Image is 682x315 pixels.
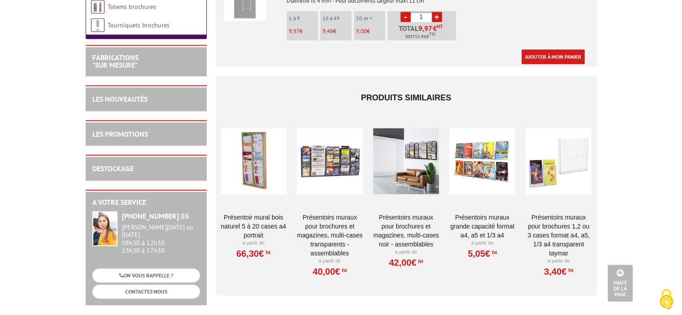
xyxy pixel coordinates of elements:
[92,268,200,282] a: ON VOUS RAPPELLE ?
[108,3,156,11] a: Totems brochures
[389,260,423,265] a: 42,00€HT
[468,251,497,256] a: 5,05€HT
[322,27,333,35] span: 9,48
[122,224,200,239] div: [PERSON_NAME][DATE] au [DATE]
[92,164,134,173] a: DESTOCKAGE
[221,213,287,240] a: Présentoir Mural Bois naturel 5 à 20 cases A4 Portrait
[449,213,515,240] a: PRÉSENTOIRS MURAUX GRANDE CAPACITÉ FORMAT A4, A5 ET 1/3 A4
[449,240,515,247] p: À partir de
[108,21,169,29] a: Tourniquets brochures
[418,25,433,32] span: 9,97
[373,249,439,256] p: À partir de
[405,33,436,40] span: Soit €
[415,33,426,40] span: 11.96
[297,213,363,258] a: PRÉSENTOIRS MURAUX POUR BROCHURES ET MAGAZINES, MULTI-CASES TRANSPARENTS - ASSEMBLABLES
[373,213,439,249] a: PRÉSENTOIRS MURAUX POUR BROCHURES ET MAGAZINES, MULTI-CASES NOIR - ASSEMBLABLES
[236,251,270,256] a: 66,30€HT
[92,285,200,298] a: CONTACTEZ-NOUS
[417,258,423,264] sup: HT
[92,53,139,70] a: FABRICATIONS"Sur Mesure"
[400,12,411,22] a: -
[418,25,443,32] span: €
[490,249,497,255] sup: HT
[264,249,270,255] sup: HT
[361,93,451,102] span: Produits similaires
[655,288,678,311] img: Cookies (fenêtre modale)
[289,27,300,35] span: 9,97
[289,15,318,22] p: 1 à 9
[297,258,363,265] p: À partir de
[432,12,442,22] a: +
[313,269,347,274] a: 40,00€HT
[91,18,104,32] img: Tourniquets brochures
[92,129,148,138] a: LES PROMOTIONS
[122,224,200,255] div: 08h30 à 12h30 13h30 à 17h30
[340,267,347,273] sup: HT
[122,211,189,220] strong: [PHONE_NUMBER] 03
[390,25,456,40] p: Total
[322,15,352,22] p: 10 à 49
[221,240,287,247] p: À partir de
[608,265,633,302] a: Haut de la page
[322,28,352,35] p: €
[356,15,385,22] p: 50 et +
[289,28,318,35] p: €
[429,32,436,37] sup: TTC
[437,23,443,30] sup: HT
[566,267,573,273] sup: HT
[356,27,367,35] span: 9,00
[651,285,682,315] button: Cookies (fenêtre modale)
[92,198,200,207] h2: A votre service
[544,269,573,274] a: 3,40€HT
[356,28,385,35] p: €
[526,213,591,258] a: PRÉSENTOIRS MURAUX POUR BROCHURES 1,2 OU 3 CASES FORMAT A4, A5, 1/3 A4 TRANSPARENT TAYMAR
[526,258,591,265] p: À partir de
[92,95,148,104] a: LES NOUVEAUTÉS
[521,49,585,64] a: Ajouter à mon panier
[92,211,117,246] img: widget-service.jpg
